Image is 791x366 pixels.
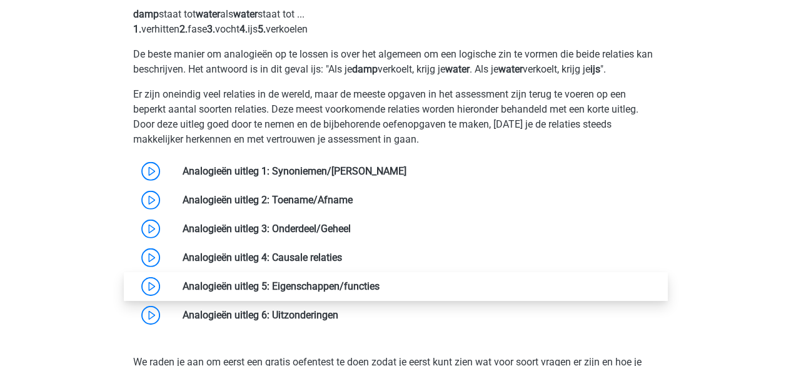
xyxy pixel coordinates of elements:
[173,308,663,323] div: Analogieën uitleg 6: Uitzonderingen
[133,23,141,35] b: 1.
[173,221,663,236] div: Analogieën uitleg 3: Onderdeel/Geheel
[239,23,248,35] b: 4.
[196,8,220,20] b: water
[258,23,266,35] b: 5.
[445,63,470,75] b: water
[133,8,159,20] b: damp
[173,279,663,294] div: Analogieën uitleg 5: Eigenschappen/functies
[352,63,378,75] b: damp
[133,87,658,147] p: Er zijn oneindig veel relaties in de wereld, maar de meeste opgaven in het assessment zijn terug ...
[173,164,663,179] div: Analogieën uitleg 1: Synoniemen/[PERSON_NAME]
[133,7,658,37] p: staat tot als staat tot ... verhitten fase vocht ijs verkoelen
[179,23,188,35] b: 2.
[498,63,523,75] b: water
[133,47,658,77] p: De beste manier om analogieën op te lossen is over het algemeen om een logische zin te vormen die...
[173,193,663,208] div: Analogieën uitleg 2: Toename/Afname
[233,8,258,20] b: water
[590,63,600,75] b: ijs
[207,23,215,35] b: 3.
[173,250,663,265] div: Analogieën uitleg 4: Causale relaties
